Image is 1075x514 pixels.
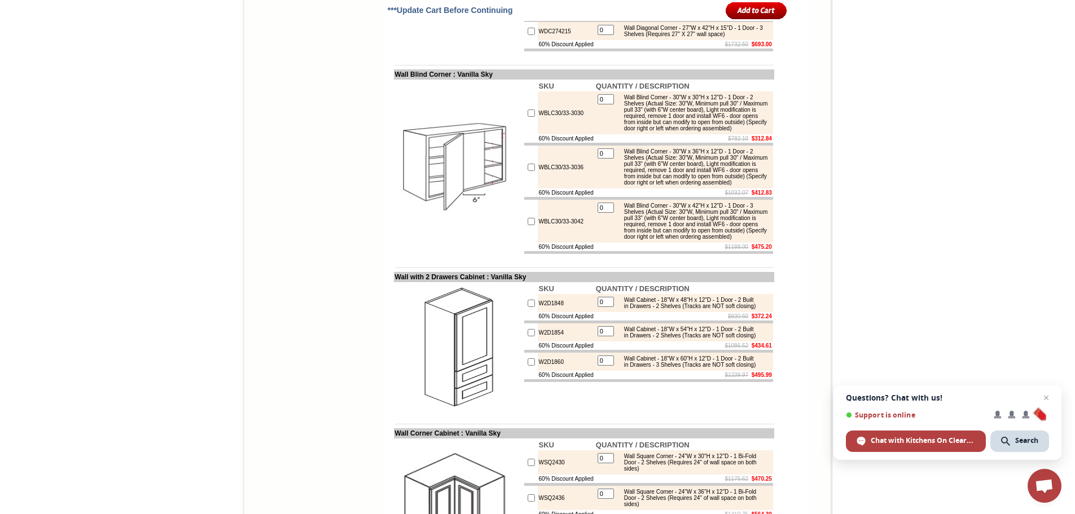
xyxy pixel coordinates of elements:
td: 60% Discount Applied [538,341,595,350]
td: 60% Discount Applied [538,243,595,251]
input: Add to Cart [726,1,787,20]
span: ***Update Cart Before Continuing [388,6,513,15]
s: $930.60 [728,313,748,319]
b: $693.00 [752,41,772,47]
td: 60% Discount Applied [538,134,595,143]
span: Questions? Chat with us! [846,393,1049,402]
b: SKU [539,284,554,293]
td: W2D1860 [538,353,595,371]
td: WBLC30/33-3036 [538,146,595,188]
div: Wall Cabinet - 18"W x 48"H x 12"D - 1 Door - 2 Built in Drawers - 2 Shelves (Tracks are NOT soft ... [618,297,770,309]
b: QUANTITY / DESCRIPTION [596,284,690,293]
span: Search [1015,436,1038,446]
div: Open chat [1028,469,1061,503]
b: $470.25 [752,476,772,482]
b: $434.61 [752,342,772,349]
img: pdf.png [2,3,11,12]
td: Wall Blind Corner : Vanilla Sky [394,69,774,80]
div: Wall Square Corner - 24"W x 30"H x 12"D - 1 Bi-Fold Door - 2 Shelves (Requires 24" of wall space ... [618,453,770,472]
s: $1086.52 [725,342,748,349]
div: Wall Blind Corner - 30"W x 42"H x 12"D - 1 Door - 3 Shelves (Actual Size: 30"W, Minimum pull 30" ... [618,203,770,240]
div: Wall Square Corner - 24"W x 36"H x 12"D - 1 Bi-Fold Door - 2 Shelves (Requires 24" of wall space ... [618,489,770,507]
td: WBLC30/33-3030 [538,91,595,134]
b: QUANTITY / DESCRIPTION [596,82,690,90]
td: 60% Discount Applied [538,188,595,197]
s: $1732.50 [725,41,748,47]
td: 60% Discount Applied [538,475,595,483]
div: Wall Diagonal Corner - 27"W x 42"H x 15"D - 1 Door - 3 Shelves (Requires 27" X 27" wall space) [618,25,770,37]
td: Bellmonte Maple [194,51,222,63]
b: $475.20 [752,244,772,250]
td: Wall Corner Cabinet : Vanilla Sky [394,428,774,438]
img: Wall Blind Corner [395,104,522,231]
a: Price Sheet View in PDF Format [13,2,91,11]
td: 60% Discount Applied [538,40,595,49]
td: WSQ2436 [538,486,595,510]
div: Chat with Kitchens On Clearance [846,430,986,452]
b: $412.83 [752,190,772,196]
s: $1032.07 [725,190,748,196]
td: 60% Discount Applied [538,312,595,320]
b: SKU [539,441,554,449]
img: Wall with 2 Drawers Cabinet [395,283,522,410]
b: $372.24 [752,313,772,319]
div: Wall Cabinet - 18"W x 54"H x 12"D - 1 Door - 2 Built in Drawers - 2 Shelves (Tracks are NOT soft ... [618,326,770,339]
td: 60% Discount Applied [538,371,595,379]
td: W2D1854 [538,323,595,341]
td: Wall with 2 Drawers Cabinet : Vanilla Sky [394,272,774,282]
s: $1188.00 [725,244,748,250]
s: $782.10 [728,135,748,142]
s: $1175.62 [725,476,748,482]
td: [PERSON_NAME] White Shaker [97,51,131,64]
b: $495.99 [752,372,772,378]
td: W2D1848 [538,294,595,312]
s: $1239.97 [725,372,748,378]
span: Close chat [1039,391,1053,405]
div: Wall Cabinet - 18"W x 60"H x 12"D - 1 Door - 2 Built in Drawers - 3 Shelves (Tracks are NOT soft ... [618,355,770,368]
td: Baycreek Gray [133,51,161,63]
div: Wall Blind Corner - 30"W x 30"H x 12"D - 1 Door - 2 Shelves (Actual Size: 30"W, Minimum pull 30" ... [618,94,770,131]
td: WDC274215 [538,22,595,40]
div: Wall Blind Corner - 30"W x 36"H x 12"D - 1 Door - 2 Shelves (Actual Size: 30"W, Minimum pull 30" ... [618,148,770,186]
span: Support is online [846,411,986,419]
b: QUANTITY / DESCRIPTION [596,441,690,449]
div: Search [990,430,1049,452]
td: WSQ2430 [538,450,595,475]
b: $312.84 [752,135,772,142]
b: Price Sheet View in PDF Format [13,5,91,11]
td: [PERSON_NAME] Yellow Walnut [61,51,95,64]
td: Beachwood Oak Shaker [163,51,192,64]
span: Chat with Kitchens On Clearance [871,436,975,446]
td: Alabaster Shaker [30,51,59,63]
b: SKU [539,82,554,90]
td: WBLC30/33-3042 [538,200,595,243]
